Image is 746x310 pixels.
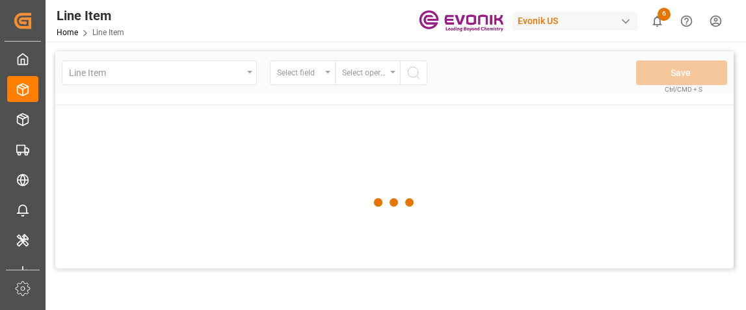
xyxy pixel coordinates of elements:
button: Evonik US [513,8,643,33]
button: Help Center [672,6,701,36]
img: Evonik-brand-mark-Deep-Purple-RGB.jpeg_1700498283.jpeg [419,10,503,32]
span: 6 [658,8,671,21]
button: show 6 new notifications [643,6,672,36]
div: Evonik US [513,12,637,31]
a: Home [57,28,78,37]
div: Line Item [57,6,124,25]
